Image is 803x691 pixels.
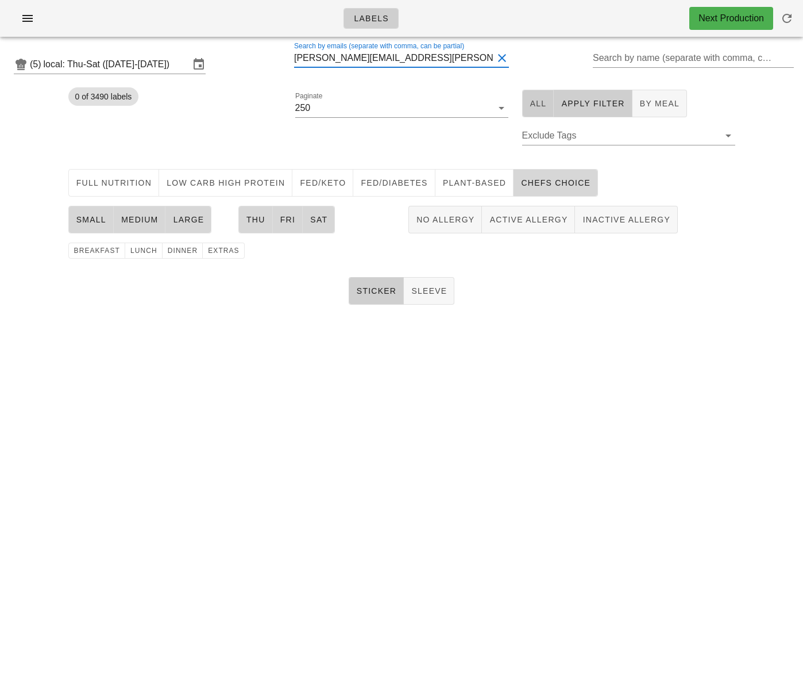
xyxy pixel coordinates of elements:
[166,178,285,187] span: Low Carb High Protein
[125,243,163,259] button: lunch
[167,247,198,255] span: dinner
[349,277,404,305] button: Sticker
[75,87,132,106] span: 0 of 3490 labels
[172,215,204,224] span: large
[292,169,353,197] button: Fed/keto
[561,99,624,108] span: Apply Filter
[442,178,506,187] span: Plant-Based
[404,277,454,305] button: Sleeve
[353,14,389,23] span: Labels
[163,243,203,259] button: dinner
[353,169,435,197] button: Fed/diabetes
[632,90,687,117] button: By Meal
[76,178,152,187] span: Full Nutrition
[280,215,296,224] span: Fri
[246,215,265,224] span: Thu
[522,90,554,117] button: All
[416,215,474,224] span: No Allergy
[343,8,399,29] a: Labels
[489,215,567,224] span: Active Allergy
[273,206,303,233] button: Fri
[295,92,322,101] label: Paginate
[74,247,120,255] span: breakfast
[356,286,397,295] span: Sticker
[411,286,447,295] span: Sleeve
[121,215,159,224] span: medium
[520,178,590,187] span: chefs choice
[165,206,211,233] button: large
[698,11,764,25] div: Next Production
[522,126,735,145] div: Exclude Tags
[130,247,157,255] span: lunch
[299,178,346,187] span: Fed/keto
[495,51,509,65] button: Clear Search by emails (separate with comma, can be partial)
[207,247,240,255] span: extras
[435,169,514,197] button: Plant-Based
[360,178,427,187] span: Fed/diabetes
[68,243,125,259] button: breakfast
[30,59,44,70] div: (5)
[114,206,166,233] button: medium
[514,169,598,197] button: chefs choice
[159,169,292,197] button: Low Carb High Protein
[294,42,464,51] label: Search by emails (separate with comma, can be partial)
[295,103,311,113] div: 250
[575,206,678,233] button: Inactive Allergy
[530,99,547,108] span: All
[295,99,508,117] div: Paginate250
[582,215,670,224] span: Inactive Allergy
[68,169,160,197] button: Full Nutrition
[482,206,575,233] button: Active Allergy
[76,215,106,224] span: small
[203,243,245,259] button: extras
[639,99,680,108] span: By Meal
[554,90,632,117] button: Apply Filter
[408,206,482,233] button: No Allergy
[310,215,327,224] span: Sat
[238,206,273,233] button: Thu
[68,206,114,233] button: small
[303,206,335,233] button: Sat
